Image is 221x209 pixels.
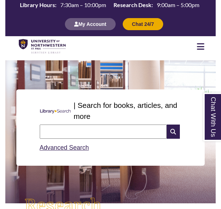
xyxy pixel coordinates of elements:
a: My Account [65,21,116,27]
th: Library Hours: [17,1,57,9]
i: Search [167,125,180,139]
span: 7:30am – 10:00pm [60,1,106,8]
img: UNWSP Library Logo [19,39,66,54]
a: Hours Today [17,1,202,11]
a: Chat 24/7 [123,21,163,27]
span: 9:00am – 5:00pm [157,1,199,8]
button: Chat 24/7 [123,18,163,30]
p: | Search for books, articles, and more [74,100,184,122]
a: Advanced Search [40,144,89,151]
button: My Account [65,18,116,30]
table: Hours Today [17,1,202,10]
th: Research Desk: [111,1,154,9]
img: Libary Search [37,106,74,117]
